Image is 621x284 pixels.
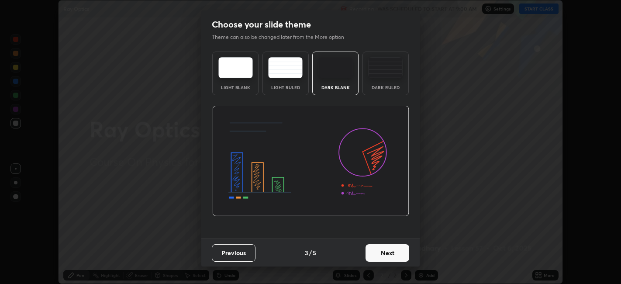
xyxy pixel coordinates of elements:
img: lightTheme.e5ed3b09.svg [218,57,253,78]
button: Previous [212,244,255,262]
p: Theme can also be changed later from the More option [212,33,353,41]
h4: 3 [305,248,308,257]
div: Light Blank [218,85,253,90]
img: darkRuledTheme.de295e13.svg [368,57,403,78]
div: Dark Ruled [368,85,403,90]
h2: Choose your slide theme [212,19,311,30]
button: Next [366,244,409,262]
img: darkThemeBanner.d06ce4a2.svg [212,106,409,217]
div: Light Ruled [268,85,303,90]
img: darkTheme.f0cc69e5.svg [318,57,353,78]
h4: 5 [313,248,316,257]
h4: / [309,248,312,257]
div: Dark Blank [318,85,353,90]
img: lightRuledTheme.5fabf969.svg [268,57,303,78]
